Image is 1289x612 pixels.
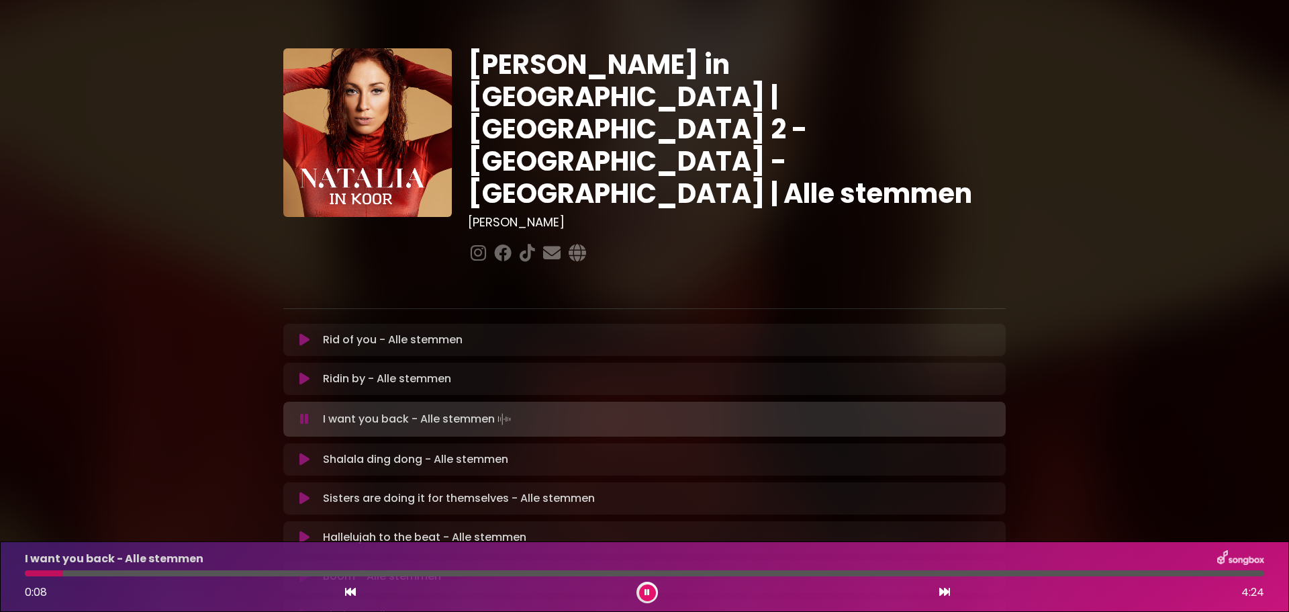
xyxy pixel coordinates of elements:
img: songbox-logo-white.png [1217,550,1264,568]
p: I want you back - Alle stemmen [25,551,203,567]
p: I want you back - Alle stemmen [323,410,514,429]
span: 0:08 [25,584,47,600]
p: Hallelujah to the beat - Alle stemmen [323,529,526,545]
img: waveform4.gif [495,410,514,429]
p: Shalala ding dong - Alle stemmen [323,451,508,468]
h3: [PERSON_NAME] [468,215,1006,230]
p: Rid of you - Alle stemmen [323,332,463,348]
p: Ridin by - Alle stemmen [323,371,451,387]
img: YTVS25JmS9CLUqXqkEhs [283,48,452,217]
span: 4:24 [1241,584,1264,601]
h1: [PERSON_NAME] in [GEOGRAPHIC_DATA] | [GEOGRAPHIC_DATA] 2 - [GEOGRAPHIC_DATA] - [GEOGRAPHIC_DATA] ... [468,48,1006,210]
p: Sisters are doing it for themselves - Alle stemmen [323,490,595,507]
